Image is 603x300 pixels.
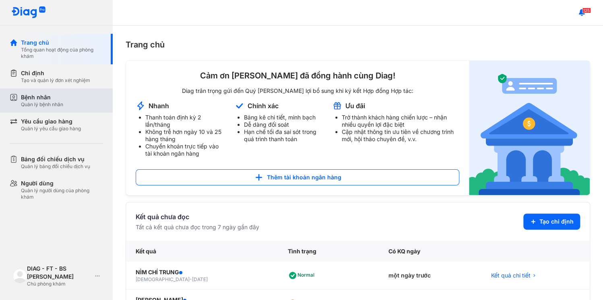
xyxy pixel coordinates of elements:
[582,8,591,13] span: 125
[136,169,459,185] button: Thêm tài khoản ngân hàng
[21,125,81,132] div: Quản lý yêu cầu giao hàng
[469,61,590,195] img: account-announcement
[288,269,318,282] div: Normal
[379,241,481,262] div: Có KQ ngày
[190,276,192,282] span: -
[523,214,580,230] button: Tạo chỉ định
[21,93,63,101] div: Bệnh nhân
[21,39,103,47] div: Trang chủ
[13,269,27,283] img: logo
[491,271,530,279] span: Kết quả chi tiết
[278,241,379,262] div: Tình trạng
[21,101,63,108] div: Quản lý bệnh nhân
[136,276,190,282] span: [DEMOGRAPHIC_DATA]
[21,155,90,163] div: Bảng đối chiếu dịch vụ
[126,241,278,262] div: Kết quả
[11,6,46,19] img: logo
[342,114,459,128] li: Trở thành khách hàng chiến lược – nhận nhiều quyền lợi đặc biệt
[244,121,322,128] li: Dễ dàng đối soát
[21,179,103,187] div: Người dùng
[21,69,90,77] div: Chỉ định
[27,281,92,287] div: Chủ phòng khám
[342,128,459,143] li: Cập nhật thông tin ưu tiên về chương trình mới, hội thảo chuyên đề, v.v.
[244,128,322,143] li: Hạn chế tối đa sai sót trong quá trình thanh toán
[21,187,103,200] div: Quản lý người dùng của phòng khám
[379,262,481,290] div: một ngày trước
[244,114,322,121] li: Bảng kê chi tiết, minh bạch
[136,70,459,81] div: Cảm ơn [PERSON_NAME] đã đồng hành cùng Diag!
[539,218,574,226] span: Tạo chỉ định
[234,101,244,111] img: account-announcement
[21,47,103,60] div: Tổng quan hoạt động của phòng khám
[248,101,279,110] div: Chính xác
[332,101,342,111] img: account-announcement
[136,223,259,231] div: Tất cả kết quả chưa đọc trong 7 ngày gần đây
[149,101,169,110] div: Nhanh
[136,87,459,95] div: Diag trân trọng gửi đến Quý [PERSON_NAME] lợi bổ sung khi ký kết Hợp đồng Hợp tác:
[192,276,208,282] span: [DATE]
[145,114,225,128] li: Thanh toán định kỳ 2 lần/tháng
[345,101,365,110] div: Ưu đãi
[21,77,90,84] div: Tạo và quản lý đơn xét nghiệm
[145,143,225,157] li: Chuyển khoản trực tiếp vào tài khoản ngân hàng
[27,265,92,281] div: DIAG - FT - BS [PERSON_NAME]
[145,128,225,143] li: Không trễ hơn ngày 10 và 25 hàng tháng
[136,101,145,111] img: account-announcement
[21,117,81,125] div: Yêu cầu giao hàng
[126,39,590,51] div: Trang chủ
[136,212,259,222] div: Kết quả chưa đọc
[21,163,90,170] div: Quản lý bảng đối chiếu dịch vụ
[136,268,268,276] div: NÌM CHÍ TRUNG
